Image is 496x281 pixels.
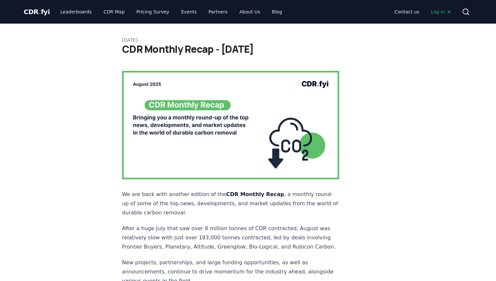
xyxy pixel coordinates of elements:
a: Partners [203,6,233,18]
strong: CDR Monthly Recap [226,191,284,197]
a: About Us [234,6,265,18]
nav: Main [55,6,287,18]
a: Events [176,6,202,18]
p: We are back with another edition of the , a monthly round-up of some of the top news, development... [122,190,339,217]
a: Log in [426,6,457,18]
a: CDR.fyi [24,7,50,16]
nav: Main [389,6,457,18]
p: [DATE] [122,37,374,43]
img: blog post image [122,71,339,179]
a: Blog [267,6,287,18]
p: After a huge July that saw over 8 million tonnes of CDR contracted, August was relatively slow wi... [122,224,339,251]
span: Log in [431,9,451,15]
a: Pricing Survey [131,6,175,18]
a: Leaderboards [55,6,97,18]
span: . [39,8,41,16]
a: CDR Map [98,6,130,18]
span: CDR fyi [24,8,50,16]
h1: CDR Monthly Recap - [DATE] [122,43,374,55]
a: Contact us [389,6,424,18]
